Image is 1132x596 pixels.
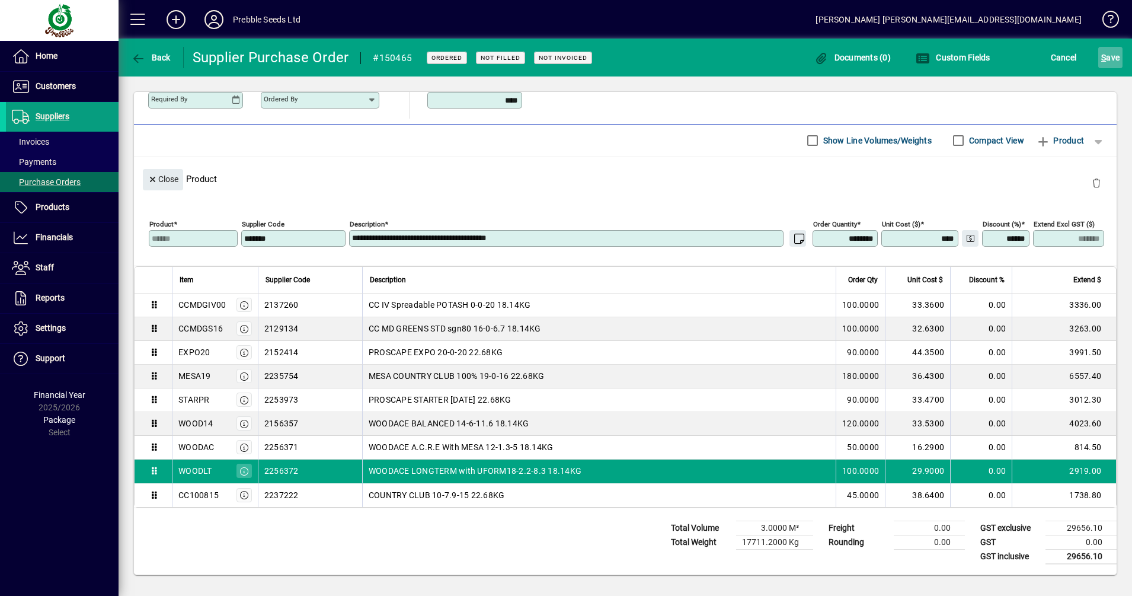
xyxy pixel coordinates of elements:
a: Settings [6,314,119,343]
span: Not Filled [481,54,520,62]
span: WOODACE BALANCED 14-6-11.6 18.14KG [369,417,529,429]
div: Product [134,157,1117,200]
div: STARPR [178,394,210,406]
td: 2137260 [258,294,362,317]
mat-label: Extend excl GST ($) [1034,219,1095,228]
td: 29.9000 [885,460,950,483]
td: 0.00 [950,436,1012,460]
span: WOODACE LONGTERM with UFORM18-2.2-8.3 18.14KG [369,465,581,477]
button: Back [128,47,174,68]
app-page-header-button: Back [119,47,184,68]
a: Reports [6,283,119,313]
button: Profile [195,9,233,30]
span: Product [1036,131,1084,150]
td: 2256372 [258,460,362,483]
td: 120.0000 [836,412,885,436]
td: GST exclusive [974,521,1045,535]
span: Unit Cost $ [907,273,943,286]
button: Close [143,169,183,190]
button: Documents (0) [811,47,894,68]
span: Financials [36,232,73,242]
td: 0.00 [1045,535,1117,549]
app-page-header-button: Close [140,173,186,184]
td: 29656.10 [1045,549,1117,564]
span: Products [36,202,69,212]
mat-label: Description [350,219,385,228]
a: Financials [6,223,119,253]
td: Total Volume [665,521,736,535]
span: Staff [36,263,54,272]
div: MESA19 [178,370,211,382]
td: 90.0000 [836,341,885,365]
span: Package [43,415,75,425]
span: Documents (0) [814,53,891,62]
td: 3012.30 [1012,388,1116,412]
span: Reports [36,293,65,302]
mat-label: Required by [151,95,187,103]
td: 4023.60 [1012,412,1116,436]
a: Staff [6,253,119,283]
mat-label: Product [149,219,174,228]
td: 0.00 [894,535,965,549]
label: Compact View [967,135,1024,146]
td: 38.6400 [885,483,950,507]
div: WOODLT [178,465,212,477]
mat-label: Supplier Code [242,219,284,228]
td: 6557.40 [1012,365,1116,388]
td: 814.50 [1012,436,1116,460]
td: 2237222 [258,483,362,507]
span: Purchase Orders [12,177,81,187]
mat-label: Unit Cost ($) [882,219,920,228]
td: 90.0000 [836,388,885,412]
span: Home [36,51,57,60]
span: Payments [12,157,56,167]
td: 0.00 [950,388,1012,412]
a: Support [6,344,119,374]
a: Invoices [6,132,119,152]
td: 36.4300 [885,365,950,388]
span: Item [180,273,194,286]
td: Rounding [823,535,894,549]
span: Invoices [12,137,49,146]
div: WOODAC [178,441,215,453]
app-page-header-button: Delete [1082,177,1111,188]
a: Home [6,42,119,71]
button: Product [1030,130,1090,151]
td: 0.00 [950,365,1012,388]
td: 16.2900 [885,436,950,460]
div: CCMDGS16 [178,323,223,334]
td: 2129134 [258,317,362,341]
td: 180.0000 [836,365,885,388]
span: MESA COUNTRY CLUB 100% 19-0-16 22.68KG [369,370,545,382]
td: 2235754 [258,365,362,388]
span: PROSCAPE EXPO 20-0-20 22.68KG [369,346,503,358]
td: 33.4700 [885,388,950,412]
span: Supplier Code [266,273,310,286]
a: Purchase Orders [6,172,119,192]
td: 44.3500 [885,341,950,365]
mat-label: Order Quantity [813,219,857,228]
span: CC MD GREENS STD sgn80 16-0-6.7 18.14KG [369,323,541,334]
span: S [1101,53,1106,62]
td: 3336.00 [1012,294,1116,317]
a: Payments [6,152,119,172]
span: Settings [36,323,66,333]
span: ave [1101,48,1120,67]
button: Add [157,9,195,30]
td: 33.3600 [885,294,950,317]
span: Order Qty [848,273,878,286]
td: GST [974,535,1045,549]
a: Knowledge Base [1093,2,1117,41]
td: 0.00 [950,460,1012,483]
td: 2253973 [258,388,362,412]
td: 33.5300 [885,412,950,436]
span: Support [36,353,65,363]
span: Close [148,170,178,189]
td: 0.00 [950,412,1012,436]
td: GST inclusive [974,549,1045,564]
td: 0.00 [950,317,1012,341]
div: Supplier Purchase Order [193,48,349,67]
span: PROSCAPE STARTER [DATE] 22.68KG [369,394,511,406]
td: 29656.10 [1045,521,1117,535]
button: Cancel [1048,47,1080,68]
